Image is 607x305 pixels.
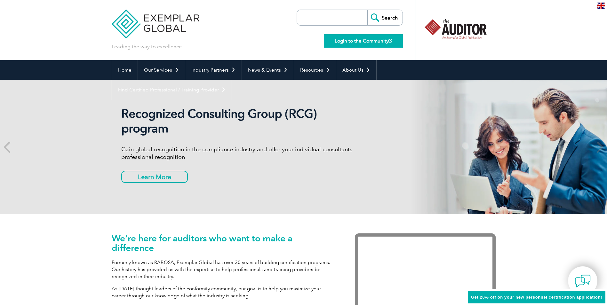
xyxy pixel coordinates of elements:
[138,60,185,80] a: Our Services
[367,10,403,25] input: Search
[336,60,376,80] a: About Us
[575,273,591,289] img: contact-chat.png
[471,295,602,300] span: Get 20% off on your new personnel certification application!
[112,285,336,299] p: As [DATE] thought leaders of the conformity community, our goal is to help you maximize your care...
[112,43,182,50] p: Leading the way to excellence
[294,60,336,80] a: Resources
[112,80,232,100] a: Find Certified Professional / Training Provider
[242,60,294,80] a: News & Events
[121,145,361,161] p: Gain global recognition in the compliance industry and offer your individual consultants professi...
[597,3,605,9] img: en
[112,60,138,80] a: Home
[185,60,242,80] a: Industry Partners
[388,39,392,43] img: open_square.png
[324,34,403,48] a: Login to the Community
[121,171,188,183] a: Learn More
[121,106,361,136] h2: Recognized Consulting Group (RCG) program
[112,233,336,253] h1: We’re here for auditors who want to make a difference
[112,259,336,280] p: Formerly known as RABQSA, Exemplar Global has over 30 years of building certification programs. O...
